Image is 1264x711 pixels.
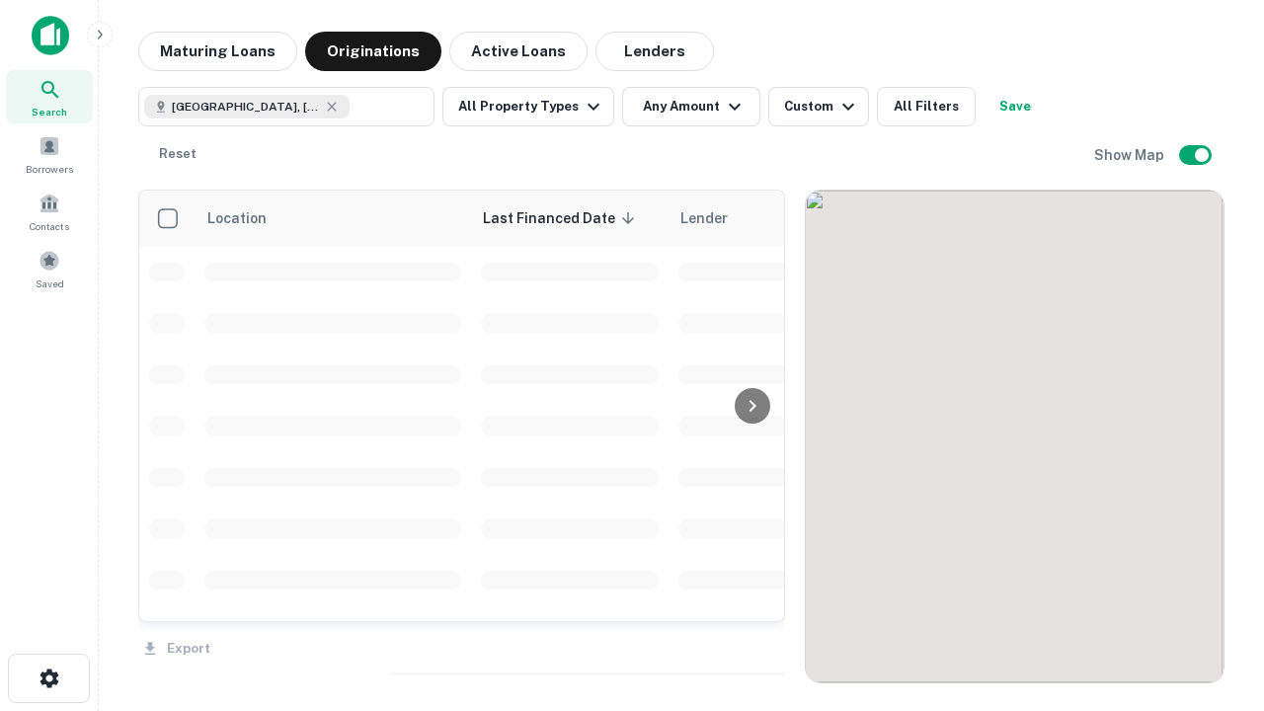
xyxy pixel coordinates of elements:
span: Search [32,104,67,119]
button: Save your search to get updates of matches that match your search criteria. [984,87,1047,126]
span: Saved [36,276,64,291]
button: Lenders [595,32,714,71]
div: Custom [784,95,860,118]
span: Contacts [30,218,69,234]
h6: Show Map [1094,144,1167,166]
button: Maturing Loans [138,32,297,71]
th: Last Financed Date [471,191,669,246]
button: Any Amount [622,87,760,126]
th: Location [195,191,471,246]
div: 0 0 [806,191,1224,682]
button: Reset [146,134,209,174]
iframe: Chat Widget [1165,490,1264,585]
a: Search [6,70,93,123]
button: All Filters [877,87,976,126]
span: Location [206,206,292,230]
span: Lender [680,206,728,230]
img: capitalize-icon.png [32,16,69,55]
a: Borrowers [6,127,93,181]
button: Originations [305,32,441,71]
a: Saved [6,242,93,295]
span: Borrowers [26,161,73,177]
button: All Property Types [442,87,614,126]
button: Active Loans [449,32,588,71]
span: Last Financed Date [483,206,641,230]
th: Lender [669,191,985,246]
a: Contacts [6,185,93,238]
span: [GEOGRAPHIC_DATA], [GEOGRAPHIC_DATA] [172,98,320,116]
button: Custom [768,87,869,126]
